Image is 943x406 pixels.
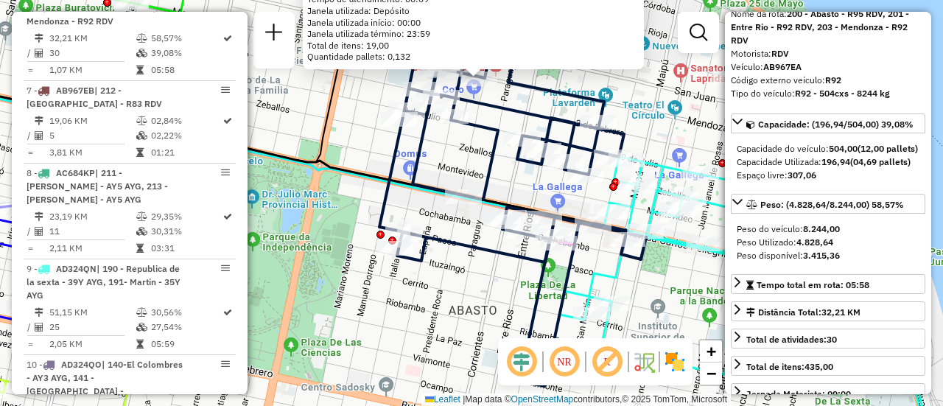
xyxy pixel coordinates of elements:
[737,142,919,155] div: Capacidade do veículo:
[259,18,289,51] a: Nova sessão e pesquisa
[760,199,904,210] span: Peso: (4.828,64/8.244,00) 58,57%
[136,244,144,253] i: Tempo total em rota
[221,264,230,273] em: Opções
[27,263,180,301] span: | 190 - Republica de la sexta - 39Y AYG, 191- Martin - 35Y AYG
[757,279,869,290] span: Tempo total em rota: 05:58
[49,337,136,351] td: 2,05 KM
[731,217,925,268] div: Peso: (4.828,64/8.244,00) 58,57%
[223,308,232,317] i: Rota otimizada
[771,48,789,59] strong: RDV
[707,364,716,382] span: −
[511,394,574,405] a: OpenStreetMap
[136,227,147,236] i: % de utilização da cubagem
[804,361,833,372] strong: 435,00
[307,17,639,29] div: Janela utilizada início: 00:00
[136,323,147,332] i: % de utilização da cubagem
[821,156,850,167] strong: 196,94
[49,128,136,143] td: 5
[803,223,840,234] strong: 8.244,00
[136,340,144,349] i: Tempo total em rota
[49,63,136,77] td: 1,07 KM
[136,131,147,140] i: % de utilização da cubagem
[56,263,97,274] span: AD324QN
[27,337,34,351] td: =
[858,143,918,154] strong: (12,00 pallets)
[35,323,43,332] i: Total de Atividades
[27,63,34,77] td: =
[49,241,136,256] td: 2,11 KM
[731,60,925,74] div: Veículo:
[35,116,43,125] i: Distância Total
[150,224,222,239] td: 30,31%
[463,394,465,405] span: |
[221,85,230,94] em: Opções
[27,85,162,109] span: 7 -
[49,31,136,46] td: 32,21 KM
[150,46,222,60] td: 39,08%
[61,359,102,370] span: AD324QO
[421,393,731,406] div: Map data © contributors,© 2025 TomTom, Microsoft
[223,34,232,43] i: Rota otimizada
[49,145,136,160] td: 3,81 KM
[56,85,94,96] span: AB967EB
[49,305,136,320] td: 51,15 KM
[150,305,222,320] td: 30,56%
[221,360,230,368] em: Opções
[712,71,749,85] div: Atividade não roteirizada - Canchari Espinoza Nidia Gina.
[589,344,625,379] span: Exibir rótulo
[150,241,222,256] td: 03:31
[700,340,722,363] a: Zoom in
[223,212,232,221] i: Rota otimizada
[136,49,147,57] i: % de utilização da cubagem
[223,116,232,125] i: Rota otimizada
[746,360,833,374] div: Total de itens:
[136,212,147,221] i: % de utilização do peso
[35,34,43,43] i: Distância Total
[731,7,925,47] div: Nome da rota:
[150,320,222,335] td: 27,54%
[803,250,840,261] strong: 3.415,36
[731,74,925,87] div: Código externo veículo:
[307,51,639,63] div: Quantidade pallets: 0,132
[136,116,147,125] i: % de utilização do peso
[731,87,925,100] div: Tipo do veículo:
[731,301,925,321] a: Distância Total:32,21 KM
[731,194,925,214] a: Peso: (4.828,64/8.244,00) 58,57%
[150,209,222,224] td: 29,35%
[221,168,230,177] em: Opções
[27,263,180,301] span: 9 -
[737,249,919,262] div: Peso disponível:
[425,394,460,405] a: Leaflet
[27,167,168,205] span: | 211 - [PERSON_NAME] - AY5 AYG, 213 - [PERSON_NAME] - AY5 AYG
[731,113,925,133] a: Capacidade: (196,94/504,00) 39,08%
[136,34,147,43] i: % de utilização do peso
[49,224,136,239] td: 11
[827,334,837,345] strong: 30
[136,66,144,74] i: Tempo total em rota
[707,342,716,360] span: +
[746,334,837,345] span: Total de atividades:
[35,49,43,57] i: Total de Atividades
[731,329,925,349] a: Total de atividades:30
[731,274,925,294] a: Tempo total em rota: 05:58
[684,18,713,47] a: Exibir filtros
[150,113,222,128] td: 02,84%
[150,128,222,143] td: 02,22%
[27,85,162,109] span: | 212 - [GEOGRAPHIC_DATA] - R83 RDV
[35,308,43,317] i: Distância Total
[136,308,147,317] i: % de utilização do peso
[547,344,582,379] span: Ocultar NR
[746,306,860,319] div: Distância Total:
[27,145,34,160] td: =
[795,88,890,99] strong: R92 - 504cxs - 8244 kg
[850,156,911,167] strong: (04,69 pallets)
[737,223,840,234] span: Peso do veículo:
[27,167,168,205] span: 8 -
[663,350,687,374] img: Exibir/Ocultar setores
[35,212,43,221] i: Distância Total
[35,227,43,236] i: Total de Atividades
[307,40,639,52] div: Total de itens: 19,00
[150,31,222,46] td: 58,57%
[758,119,914,130] span: Capacidade: (196,94/504,00) 39,08%
[136,148,144,157] i: Tempo total em rota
